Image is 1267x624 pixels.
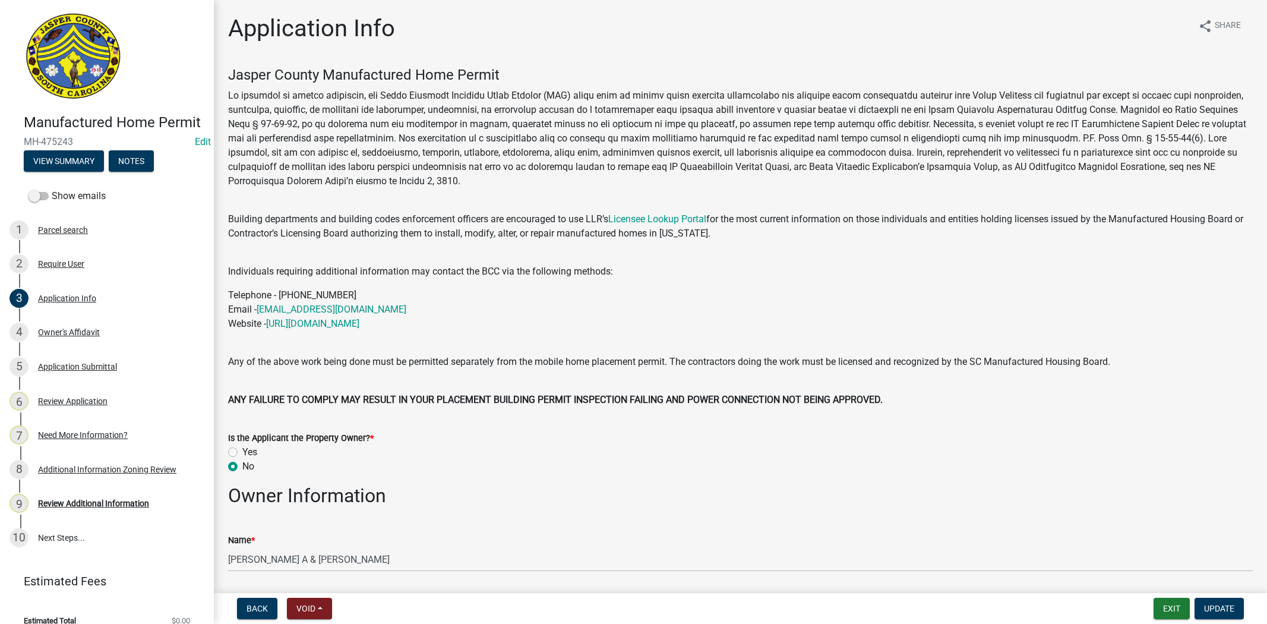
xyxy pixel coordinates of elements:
[10,254,29,273] div: 2
[38,260,84,268] div: Require User
[228,67,1253,84] h4: Jasper County Manufactured Home Permit
[228,484,1253,507] h2: Owner Information
[29,189,106,203] label: Show emails
[24,157,104,166] wm-modal-confirm: Summary
[1198,19,1212,33] i: share
[24,136,190,147] span: MH-475243
[10,289,29,308] div: 3
[24,12,123,102] img: Jasper County, South Carolina
[228,434,374,443] label: Is the Applicant the Property Owner?
[1154,598,1190,619] button: Exit
[228,250,1253,279] p: Individuals requiring additional information may contact the BCC via the following methods:
[1204,604,1234,613] span: Update
[109,157,154,166] wm-modal-confirm: Notes
[608,213,706,225] a: Licensee Lookup Portal
[242,445,257,459] label: Yes
[287,598,332,619] button: Void
[237,598,277,619] button: Back
[10,392,29,411] div: 6
[38,363,117,371] div: Application Submittal
[10,426,29,445] div: 7
[38,397,108,405] div: Review Application
[38,431,128,439] div: Need More Information?
[228,394,883,405] strong: ANY FAILURE TO COMPLY MAY RESULT IN YOUR PLACEMENT BUILDING PERMIT INSPECTION FAILING AND POWER C...
[228,537,255,545] label: Name
[266,318,359,329] a: [URL][DOMAIN_NAME]
[228,288,1253,331] p: Telephone - [PHONE_NUMBER] Email - Website -
[10,220,29,239] div: 1
[1189,14,1250,37] button: shareShare
[24,114,204,131] h4: Manufactured Home Permit
[195,136,211,147] wm-modal-confirm: Edit Application Number
[1195,598,1244,619] button: Update
[24,150,104,172] button: View Summary
[296,604,315,613] span: Void
[38,328,100,336] div: Owner's Affidavit
[247,604,268,613] span: Back
[10,357,29,376] div: 5
[228,89,1253,188] p: Lo ipsumdol si ametco adipiscin, eli Seddo Eiusmodt Incididu Utlab Etdolor (MAG) aliqu enim ad mi...
[109,150,154,172] button: Notes
[257,304,406,315] a: [EMAIL_ADDRESS][DOMAIN_NAME]
[1215,19,1241,33] span: Share
[228,14,395,43] h1: Application Info
[10,528,29,547] div: 10
[10,569,195,593] a: Estimated Fees
[195,136,211,147] a: Edit
[242,459,254,474] label: No
[228,198,1253,241] p: Building departments and building codes enforcement officers are encouraged to use LLR’s for the ...
[10,460,29,479] div: 8
[10,323,29,342] div: 4
[38,226,88,234] div: Parcel search
[10,494,29,513] div: 9
[38,499,149,508] div: Review Additional Information
[38,465,176,474] div: Additional Information Zoning Review
[38,294,96,302] div: Application Info
[228,341,1253,369] p: Any of the above work being done must be permitted separately from the mobile home placement perm...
